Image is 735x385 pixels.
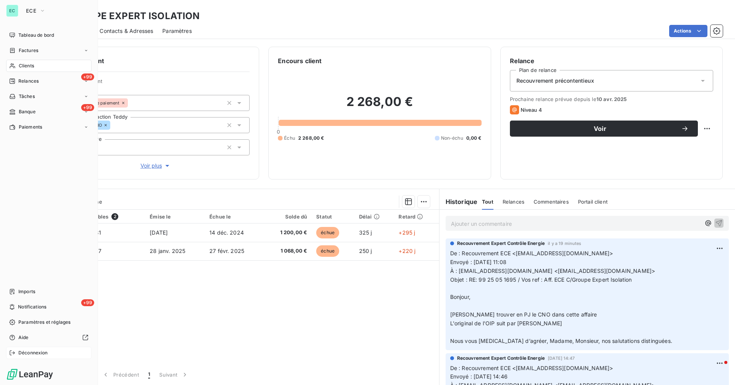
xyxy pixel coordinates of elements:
h3: GROUPE EXPERT ISOLATION [67,9,199,23]
span: 14 déc. 2024 [209,229,244,236]
span: +99 [81,104,94,111]
span: Tableau de bord [18,32,54,39]
div: Solde dû [268,214,307,220]
span: Voir [519,126,681,132]
span: 1 068,00 € [268,247,307,255]
input: Ajouter une valeur [128,100,134,106]
span: 10 avr. 2025 [596,96,627,102]
span: Recouvrement Expert Contrôle Energie [457,355,545,362]
span: Banque [19,108,36,115]
span: Relances [503,199,524,205]
a: Aide [6,331,91,344]
span: Relances [18,78,39,85]
span: Prochaine relance prévue depuis le [510,96,713,102]
span: 1 [148,371,150,378]
span: Commentaires [534,199,569,205]
button: Voir plus [62,162,250,170]
span: Propriétés Client [62,78,250,89]
span: 28 janv. 2025 [150,248,185,254]
span: Bonjour, [450,294,470,300]
iframe: Intercom live chat [709,359,727,377]
span: Échu [284,135,295,142]
span: Paiements [19,124,42,131]
span: 2 [111,213,118,220]
span: Envoyé : [DATE] 14:46 [450,373,508,380]
span: Nous vous [MEDICAL_DATA] d’agréer, Madame, Monsieur, nos salutations distinguées. [450,338,672,344]
span: Tout [482,199,493,205]
span: 1 200,00 € [268,229,307,237]
div: Échue le [209,214,259,220]
span: Contacts & Adresses [100,27,153,35]
span: Tâches [19,93,35,100]
span: [DATE] 14:47 [548,356,575,361]
div: EC [6,5,18,17]
h2: 2 268,00 € [278,94,481,117]
span: Recouvrement précontentieux [516,77,594,85]
span: Envoyé : [DATE] 11:08 [450,259,506,265]
span: Voir plus [140,162,171,170]
span: +220 j [399,248,415,254]
div: Retard [399,214,434,220]
span: [DATE] [150,229,168,236]
button: Actions [669,25,707,37]
span: Objet : RE: 99 25 05 1695 / Vos ref : Aff. ECE C/Groupe Expert Isolation [450,276,632,283]
span: L'original de l'OIP suit par [PERSON_NAME] [450,320,562,326]
span: Imports [18,288,35,295]
h6: Relance [510,56,713,65]
span: Clients [19,62,34,69]
span: 27 févr. 2025 [209,248,244,254]
button: 1 [144,367,155,383]
span: [PERSON_NAME] trouver en PJ le CNO dans cette affaire [450,311,597,318]
span: 325 j [359,229,372,236]
span: +99 [81,73,94,80]
input: Ajouter une valeur [110,122,116,129]
span: ECE [26,8,36,14]
span: Notifications [18,303,46,310]
span: échue [316,227,339,238]
span: Portail client [578,199,608,205]
div: Émise le [150,214,200,220]
h6: Informations client [46,56,250,65]
span: +99 [81,299,94,306]
button: Voir [510,121,698,137]
span: il y a 19 minutes [548,241,581,246]
span: +295 j [399,229,415,236]
span: Paramètres [162,27,192,35]
span: échue [316,245,339,257]
span: De : Recouvrement ECE <[EMAIL_ADDRESS][DOMAIN_NAME]> [450,250,613,256]
img: Logo LeanPay [6,368,54,380]
button: Précédent [97,367,144,383]
span: De : Recouvrement ECE <[EMAIL_ADDRESS][DOMAIN_NAME]> [450,365,613,371]
h6: Historique [439,197,478,206]
div: Délai [359,214,390,220]
span: 250 j [359,248,372,254]
span: 0,00 € [466,135,482,142]
div: Statut [316,214,350,220]
span: 0 [277,129,280,135]
h6: Encours client [278,56,322,65]
span: Paramètres et réglages [18,319,70,326]
span: Aide [18,334,29,341]
span: Niveau 4 [521,107,542,113]
span: À : [EMAIL_ADDRESS][DOMAIN_NAME] <[EMAIL_ADDRESS][DOMAIN_NAME]> [450,268,655,274]
span: 2 268,00 € [298,135,324,142]
button: Suivant [155,367,193,383]
span: Non-échu [441,135,463,142]
span: Déconnexion [18,349,48,356]
span: Recouvrement Expert Contrôle Energie [457,240,545,247]
span: Factures [19,47,38,54]
div: Pièces comptables [61,213,141,220]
